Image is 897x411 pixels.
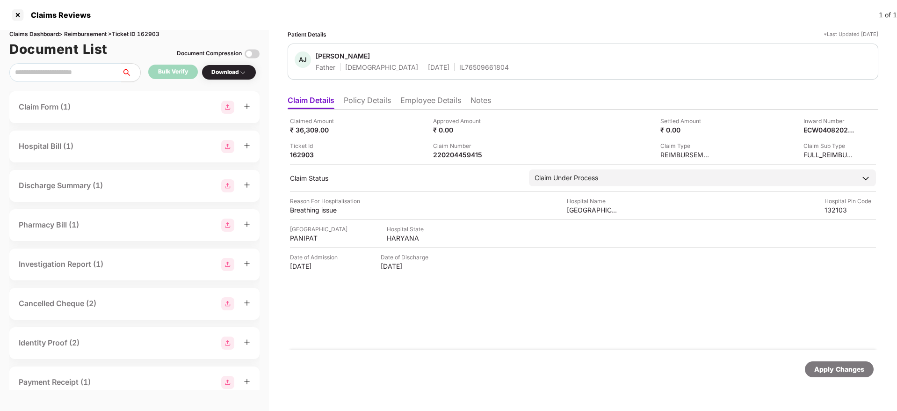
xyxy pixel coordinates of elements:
[803,117,855,125] div: Inward Number
[433,141,485,150] div: Claim Number
[9,39,108,59] h1: Document List
[824,30,878,39] div: *Last Updated [DATE]
[290,197,360,205] div: Reason For Hospitalisation
[19,140,73,152] div: Hospital Bill (1)
[459,63,509,72] div: IL76509661804
[803,141,855,150] div: Claim Sub Type
[814,364,864,374] div: Apply Changes
[221,101,234,114] img: svg+xml;base64,PHN2ZyBpZD0iR3JvdXBfMjg4MTMiIGRhdGEtbmFtZT0iR3JvdXAgMjg4MTMiIHhtbG5zPSJodHRwOi8vd3...
[387,234,438,242] div: HARYANA
[244,103,250,110] span: plus
[825,205,876,214] div: 132103
[290,234,341,242] div: PANIPAT
[433,150,485,159] div: 220204459415
[221,258,234,271] img: svg+xml;base64,PHN2ZyBpZD0iR3JvdXBfMjg4MTMiIGRhdGEtbmFtZT0iR3JvdXAgMjg4MTMiIHhtbG5zPSJodHRwOi8vd3...
[19,180,103,191] div: Discharge Summary (1)
[295,51,311,68] div: AJ
[400,95,461,109] li: Employee Details
[19,219,79,231] div: Pharmacy Bill (1)
[244,142,250,149] span: plus
[433,117,485,125] div: Approved Amount
[381,253,432,262] div: Date of Discharge
[567,197,618,205] div: Hospital Name
[535,173,598,183] div: Claim Under Process
[660,141,712,150] div: Claim Type
[244,182,250,188] span: plus
[290,125,341,134] div: ₹ 36,309.00
[660,117,712,125] div: Settled Amount
[288,95,334,109] li: Claim Details
[803,125,855,134] div: ECW04082025000000516
[221,297,234,310] img: svg+xml;base64,PHN2ZyBpZD0iR3JvdXBfMjg4MTMiIGRhdGEtbmFtZT0iR3JvdXAgMjg4MTMiIHhtbG5zPSJodHRwOi8vd3...
[345,63,418,72] div: [DEMOGRAPHIC_DATA]
[290,225,347,234] div: [GEOGRAPHIC_DATA]
[316,51,370,60] div: [PERSON_NAME]
[290,205,341,214] div: Breathing issue
[244,300,250,306] span: plus
[221,337,234,350] img: svg+xml;base64,PHN2ZyBpZD0iR3JvdXBfMjg4MTMiIGRhdGEtbmFtZT0iR3JvdXAgMjg4MTMiIHhtbG5zPSJodHRwOi8vd3...
[660,125,712,134] div: ₹ 0.00
[428,63,449,72] div: [DATE]
[290,174,520,183] div: Claim Status
[290,117,341,125] div: Claimed Amount
[9,30,260,39] div: Claims Dashboard > Reimbursement > Ticket ID 162903
[879,10,897,20] div: 1 of 1
[239,69,246,76] img: svg+xml;base64,PHN2ZyBpZD0iRHJvcGRvd24tMzJ4MzIiIHhtbG5zPSJodHRwOi8vd3d3LnczLm9yZy8yMDAwL3N2ZyIgd2...
[244,221,250,228] span: plus
[211,68,246,77] div: Download
[19,258,103,270] div: Investigation Report (1)
[290,141,341,150] div: Ticket Id
[245,46,260,61] img: svg+xml;base64,PHN2ZyBpZD0iVG9nZ2xlLTMyeDMyIiB4bWxucz0iaHR0cDovL3d3dy53My5vcmcvMjAwMC9zdmciIHdpZH...
[288,30,326,39] div: Patient Details
[244,378,250,385] span: plus
[19,337,80,349] div: Identity Proof (2)
[470,95,491,109] li: Notes
[344,95,391,109] li: Policy Details
[177,49,242,58] div: Document Compression
[221,376,234,389] img: svg+xml;base64,PHN2ZyBpZD0iR3JvdXBfMjg4MTMiIGRhdGEtbmFtZT0iR3JvdXAgMjg4MTMiIHhtbG5zPSJodHRwOi8vd3...
[19,298,96,309] div: Cancelled Cheque (2)
[244,260,250,267] span: plus
[381,262,432,271] div: [DATE]
[803,150,855,159] div: FULL_REIMBURSEMENT
[567,205,618,214] div: [GEOGRAPHIC_DATA] and Nursing home
[316,63,335,72] div: Father
[25,10,91,20] div: Claims Reviews
[660,150,712,159] div: REIMBURSEMENT
[290,262,341,271] div: [DATE]
[387,225,438,234] div: Hospital State
[244,339,250,345] span: plus
[19,376,91,388] div: Payment Receipt (1)
[290,253,341,262] div: Date of Admission
[433,125,485,134] div: ₹ 0.00
[19,101,71,113] div: Claim Form (1)
[290,150,341,159] div: 162903
[825,197,876,205] div: Hospital Pin Code
[158,67,188,76] div: Bulk Verify
[221,140,234,153] img: svg+xml;base64,PHN2ZyBpZD0iR3JvdXBfMjg4MTMiIGRhdGEtbmFtZT0iR3JvdXAgMjg4MTMiIHhtbG5zPSJodHRwOi8vd3...
[221,219,234,232] img: svg+xml;base64,PHN2ZyBpZD0iR3JvdXBfMjg4MTMiIGRhdGEtbmFtZT0iR3JvdXAgMjg4MTMiIHhtbG5zPSJodHRwOi8vd3...
[121,69,140,76] span: search
[861,174,870,183] img: downArrowIcon
[221,179,234,192] img: svg+xml;base64,PHN2ZyBpZD0iR3JvdXBfMjg4MTMiIGRhdGEtbmFtZT0iR3JvdXAgMjg4MTMiIHhtbG5zPSJodHRwOi8vd3...
[121,63,141,82] button: search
